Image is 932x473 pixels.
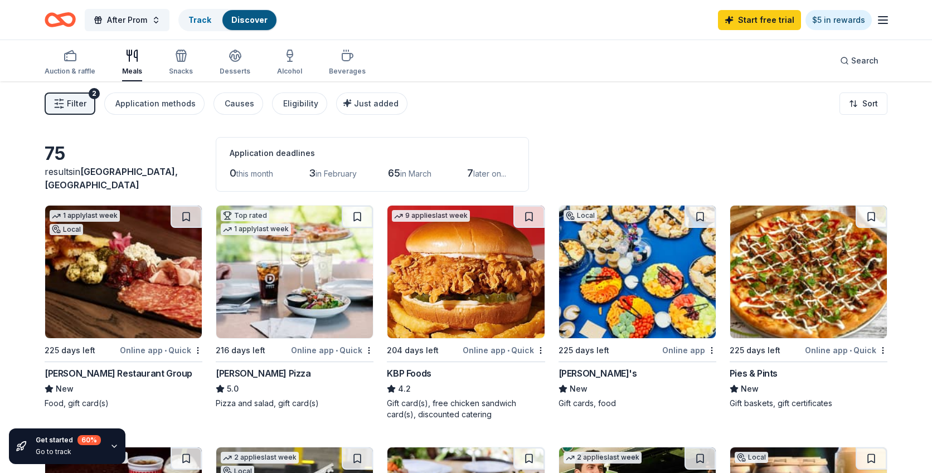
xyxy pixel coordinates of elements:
a: Home [45,7,76,33]
button: Meals [122,45,142,81]
button: Desserts [220,45,250,81]
span: in March [400,169,431,178]
div: 60 % [77,435,101,445]
a: $5 in rewards [805,10,872,30]
div: Desserts [220,67,250,76]
div: results [45,165,202,192]
span: Just added [354,99,399,108]
div: Online app Quick [463,343,545,357]
span: Filter [67,97,86,110]
img: Image for Dewey's Pizza [216,206,373,338]
button: After Prom [85,9,169,31]
img: Image for Izzy's [559,206,716,338]
div: 1 apply last week [50,210,120,222]
div: Alcohol [277,67,302,76]
span: [GEOGRAPHIC_DATA], [GEOGRAPHIC_DATA] [45,166,178,191]
div: Eligibility [283,97,318,110]
span: in February [315,169,357,178]
a: Image for Dewey's PizzaTop rated1 applylast week216 days leftOnline app•Quick[PERSON_NAME] Pizza5... [216,205,373,409]
a: Image for Pies & Pints225 days leftOnline app•QuickPies & PintsNewGift baskets, gift certificates [730,205,887,409]
div: Auction & raffle [45,67,95,76]
div: 2 applies last week [564,452,642,464]
button: TrackDiscover [178,9,278,31]
div: Pizza and salad, gift card(s) [216,398,373,409]
span: • [850,346,852,355]
a: Discover [231,15,268,25]
button: Eligibility [272,92,327,115]
button: Filter2 [45,92,95,115]
div: Online app Quick [120,343,202,357]
div: 2 applies last week [221,452,299,464]
div: 225 days left [730,344,780,357]
div: [PERSON_NAME]'s [559,367,637,380]
div: 2 [89,88,100,99]
div: Food, gift card(s) [45,398,202,409]
span: New [570,382,588,396]
span: 5.0 [227,382,239,396]
div: Causes [225,97,254,110]
div: 9 applies last week [392,210,470,222]
div: 225 days left [45,344,95,357]
button: Application methods [104,92,205,115]
span: 0 [230,167,236,179]
a: Image for Cunningham Restaurant Group1 applylast weekLocal225 days leftOnline app•Quick[PERSON_NA... [45,205,202,409]
img: Image for KBP Foods [387,206,544,338]
div: Go to track [36,447,101,456]
button: Search [831,50,887,72]
span: in [45,166,178,191]
div: KBP Foods [387,367,431,380]
button: Auction & raffle [45,45,95,81]
div: 1 apply last week [221,223,291,235]
span: 65 [388,167,400,179]
div: Gift baskets, gift certificates [730,398,887,409]
div: [PERSON_NAME] Restaurant Group [45,367,192,380]
span: New [741,382,759,396]
span: 3 [309,167,315,179]
div: Application methods [115,97,196,110]
div: Top rated [221,210,269,221]
a: Image for KBP Foods9 applieslast week204 days leftOnline app•QuickKBP Foods4.2Gift card(s), free ... [387,205,545,420]
div: Local [50,224,83,235]
div: Meals [122,67,142,76]
button: Causes [213,92,263,115]
div: Pies & Pints [730,367,778,380]
div: Snacks [169,67,193,76]
div: Gift card(s), free chicken sandwich card(s), discounted catering [387,398,545,420]
div: [PERSON_NAME] Pizza [216,367,310,380]
span: Sort [862,97,878,110]
div: Application deadlines [230,147,515,160]
span: • [164,346,167,355]
div: 204 days left [387,344,439,357]
button: Snacks [169,45,193,81]
div: Local [735,452,768,463]
span: later on... [473,169,506,178]
button: Alcohol [277,45,302,81]
span: 7 [467,167,473,179]
div: 75 [45,143,202,165]
div: Beverages [329,67,366,76]
div: Get started [36,435,101,445]
button: Sort [839,92,887,115]
span: • [336,346,338,355]
img: Image for Pies & Pints [730,206,887,338]
span: 4.2 [398,382,411,396]
a: Track [188,15,211,25]
a: Image for Izzy'sLocal225 days leftOnline app[PERSON_NAME]'sNewGift cards, food [559,205,716,409]
a: Start free trial [718,10,801,30]
span: Search [851,54,878,67]
span: this month [236,169,273,178]
div: Online app Quick [805,343,887,357]
div: 216 days left [216,344,265,357]
button: Just added [336,92,407,115]
span: New [56,382,74,396]
img: Image for Cunningham Restaurant Group [45,206,202,338]
div: Gift cards, food [559,398,716,409]
span: After Prom [107,13,147,27]
div: 225 days left [559,344,609,357]
span: • [507,346,509,355]
div: Online app Quick [291,343,373,357]
div: Local [564,210,597,221]
div: Online app [662,343,716,357]
button: Beverages [329,45,366,81]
